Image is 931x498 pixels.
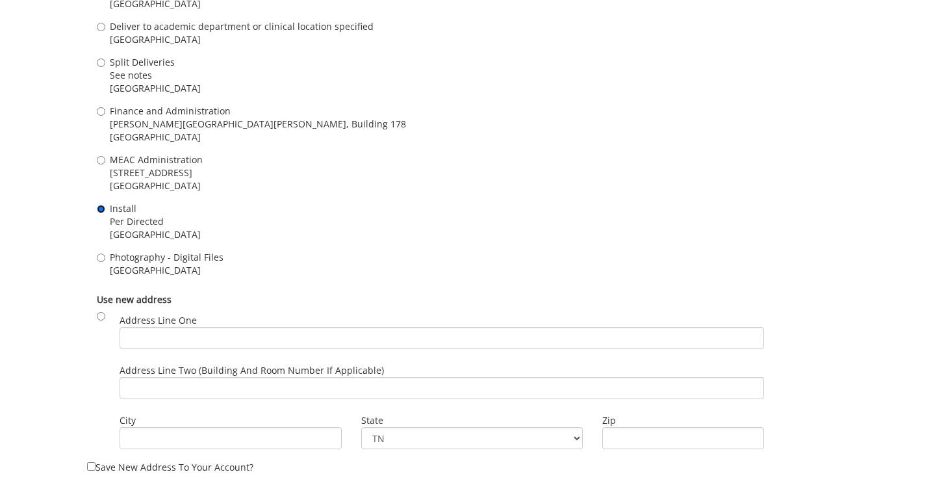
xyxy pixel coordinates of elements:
span: MEAC Administration [110,153,203,166]
input: Deliver to academic department or clinical location specified [GEOGRAPHIC_DATA] [97,23,105,31]
label: State [361,414,583,427]
span: [GEOGRAPHIC_DATA] [110,33,374,46]
input: City [120,427,341,449]
span: See notes [110,69,201,82]
input: Zip [602,427,764,449]
span: Install [110,202,201,215]
input: Address Line One [120,327,763,349]
span: [GEOGRAPHIC_DATA] [110,82,201,95]
input: Address Line Two (Building and Room Number if applicable) [120,377,763,399]
label: Address Line Two (Building and Room Number if applicable) [120,364,763,399]
input: MEAC Administration [STREET_ADDRESS] [GEOGRAPHIC_DATA] [97,156,105,164]
span: [GEOGRAPHIC_DATA] [110,131,406,144]
b: Use new address [97,293,172,306]
span: [STREET_ADDRESS] [110,166,203,179]
label: Address Line One [120,314,763,349]
span: Split Deliveries [110,56,201,69]
span: [GEOGRAPHIC_DATA] [110,264,223,277]
label: Zip [602,414,764,427]
span: Deliver to academic department or clinical location specified [110,20,374,33]
input: Save new address to your account? [87,462,96,471]
span: Photography - Digital Files [110,251,223,264]
span: [GEOGRAPHIC_DATA] [110,228,201,241]
input: Split Deliveries See notes [GEOGRAPHIC_DATA] [97,59,105,67]
input: Install Per Directed [GEOGRAPHIC_DATA] [97,205,105,213]
span: Per Directed [110,215,201,228]
span: [GEOGRAPHIC_DATA] [110,179,203,192]
span: [PERSON_NAME][GEOGRAPHIC_DATA][PERSON_NAME], Building 178 [110,118,406,131]
input: Finance and Administration [PERSON_NAME][GEOGRAPHIC_DATA][PERSON_NAME], Building 178 [GEOGRAPHIC_... [97,107,105,116]
input: Photography - Digital Files [GEOGRAPHIC_DATA] [97,254,105,262]
span: Finance and Administration [110,105,406,118]
label: City [120,414,341,427]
